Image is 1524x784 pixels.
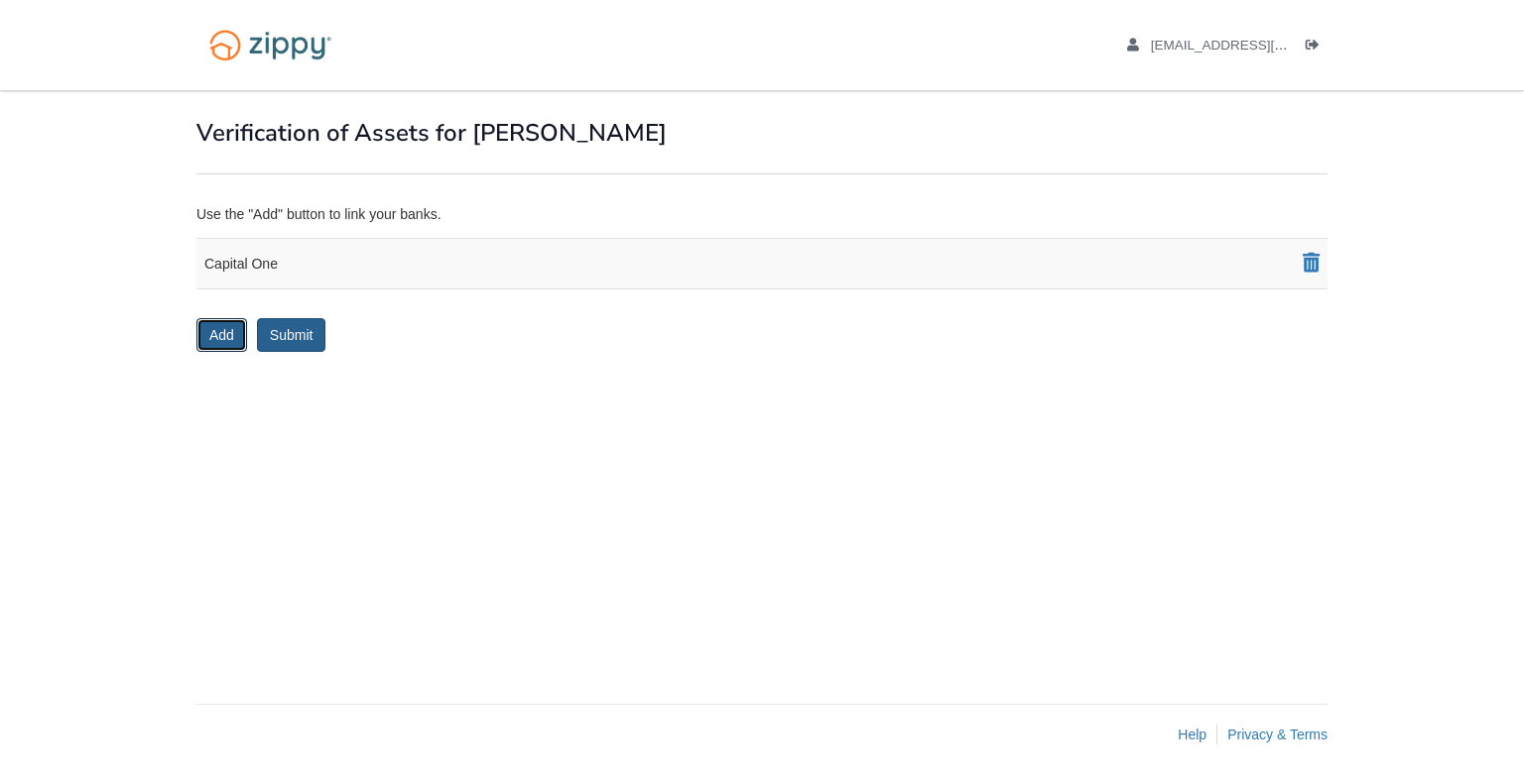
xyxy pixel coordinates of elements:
li: Logout of your account [1306,36,1328,55]
button: Add [196,318,247,352]
li: Your account details [1127,36,1291,55]
div: Use the "Add" button to link your banks. [196,204,1328,224]
a: edit profile [1127,38,1378,57]
h1: Verification of Assets for [PERSON_NAME] [196,120,1328,146]
img: Logo [196,20,344,70]
span: renegaderay72@gmail.com [1151,38,1378,53]
a: Help [1178,727,1206,742]
a: Log out [1306,38,1328,57]
div: Capital One [196,238,1328,289]
button: Submit [257,318,326,352]
a: Privacy & Terms [1227,727,1328,742]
